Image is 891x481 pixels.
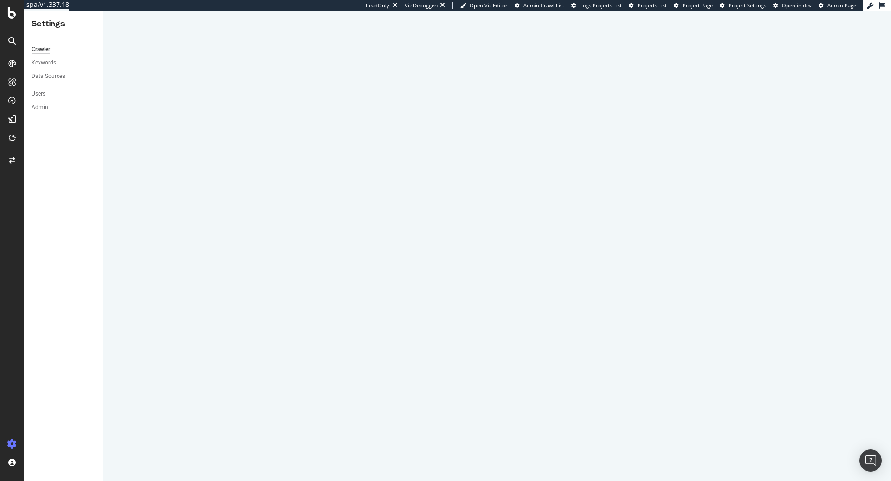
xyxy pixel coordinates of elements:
a: Project Page [674,2,713,9]
span: Open in dev [782,2,812,9]
a: Admin Crawl List [515,2,564,9]
a: Admin [32,103,96,112]
a: Data Sources [32,71,96,81]
span: Projects List [638,2,667,9]
a: Projects List [629,2,667,9]
a: Users [32,89,96,99]
a: Crawler [32,45,96,54]
div: Open Intercom Messenger [859,449,882,472]
div: Viz Debugger: [405,2,438,9]
a: Project Settings [720,2,766,9]
span: Project Page [683,2,713,9]
div: Settings [32,19,95,29]
span: Admin Page [827,2,856,9]
div: Keywords [32,58,56,68]
a: Logs Projects List [571,2,622,9]
div: Data Sources [32,71,65,81]
div: Crawler [32,45,50,54]
a: Keywords [32,58,96,68]
div: ReadOnly: [366,2,391,9]
span: Project Settings [729,2,766,9]
div: Admin [32,103,48,112]
a: Open Viz Editor [460,2,508,9]
span: Logs Projects List [580,2,622,9]
span: Open Viz Editor [470,2,508,9]
span: Admin Crawl List [523,2,564,9]
div: Users [32,89,45,99]
a: Open in dev [773,2,812,9]
a: Admin Page [819,2,856,9]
